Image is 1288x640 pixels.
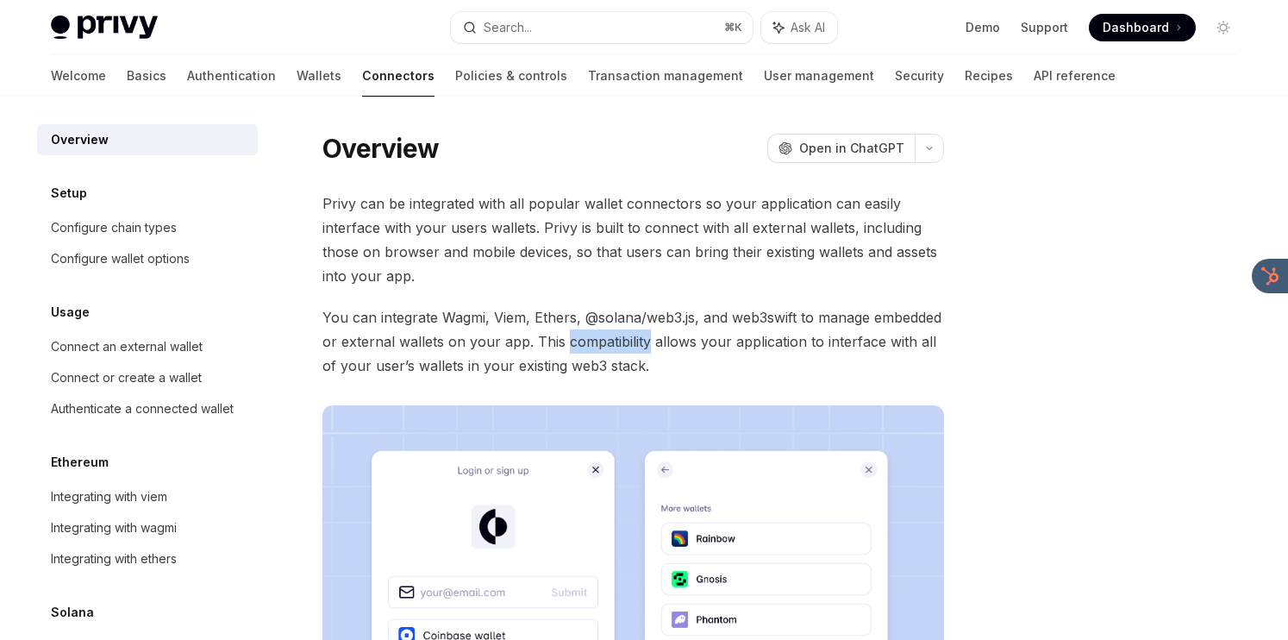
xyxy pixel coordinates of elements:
[37,543,258,574] a: Integrating with ethers
[37,124,258,155] a: Overview
[51,452,109,473] h5: Ethereum
[51,302,90,323] h5: Usage
[799,140,904,157] span: Open in ChatGPT
[455,55,567,97] a: Policies & controls
[187,55,276,97] a: Authentication
[1103,19,1169,36] span: Dashboard
[37,481,258,512] a: Integrating with viem
[37,362,258,393] a: Connect or create a wallet
[966,19,1000,36] a: Demo
[37,393,258,424] a: Authenticate a connected wallet
[767,134,915,163] button: Open in ChatGPT
[791,19,825,36] span: Ask AI
[51,602,94,623] h5: Solana
[362,55,435,97] a: Connectors
[51,183,87,204] h5: Setup
[297,55,341,97] a: Wallets
[322,305,944,378] span: You can integrate Wagmi, Viem, Ethers, @solana/web3.js, and web3swift to manage embedded or exter...
[1210,14,1237,41] button: Toggle dark mode
[51,16,158,40] img: light logo
[37,212,258,243] a: Configure chain types
[51,55,106,97] a: Welcome
[761,12,837,43] button: Ask AI
[965,55,1013,97] a: Recipes
[484,17,532,38] div: Search...
[764,55,874,97] a: User management
[724,21,742,35] span: ⌘ K
[51,398,234,419] div: Authenticate a connected wallet
[51,217,177,238] div: Configure chain types
[51,248,190,269] div: Configure wallet options
[37,512,258,543] a: Integrating with wagmi
[322,133,439,164] h1: Overview
[588,55,743,97] a: Transaction management
[37,243,258,274] a: Configure wallet options
[51,367,202,388] div: Connect or create a wallet
[127,55,166,97] a: Basics
[1089,14,1196,41] a: Dashboard
[51,129,109,150] div: Overview
[51,549,177,569] div: Integrating with ethers
[51,518,177,538] div: Integrating with wagmi
[322,191,944,288] span: Privy can be integrated with all popular wallet connectors so your application can easily interfa...
[1034,55,1116,97] a: API reference
[451,12,753,43] button: Search...⌘K
[1021,19,1068,36] a: Support
[895,55,944,97] a: Security
[37,331,258,362] a: Connect an external wallet
[51,486,167,507] div: Integrating with viem
[51,336,203,357] div: Connect an external wallet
